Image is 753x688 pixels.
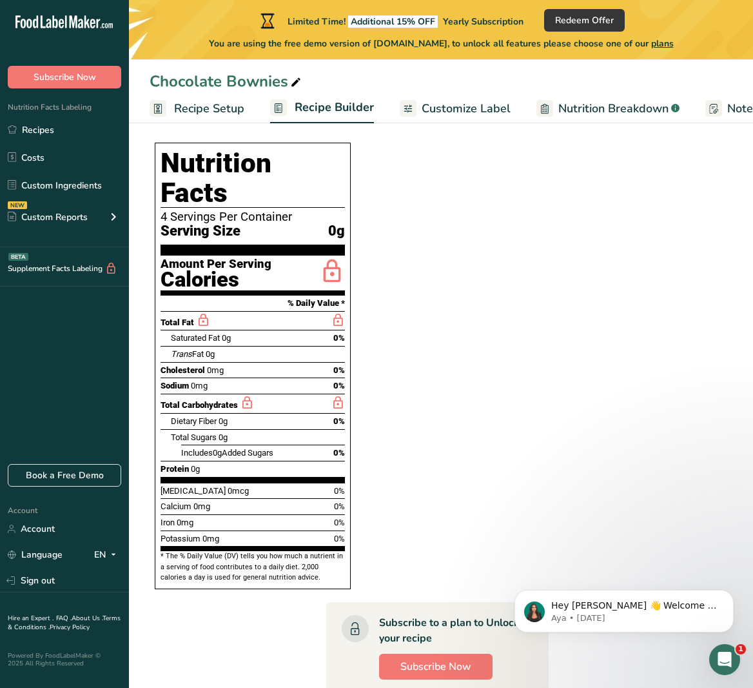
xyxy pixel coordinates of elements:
span: 0mg [207,365,224,375]
i: Trans [171,349,192,359]
a: Recipe Setup [150,94,244,123]
span: 0g [219,432,228,442]
a: Terms & Conditions . [8,614,121,632]
span: Recipe Setup [174,100,244,117]
div: Calories [161,270,271,289]
section: * The % Daily Value (DV) tells you how much a nutrient in a serving of food contributes to a dail... [161,551,345,583]
span: Protein [161,464,189,474]
a: Customize Label [400,94,511,123]
span: Recipe Builder [295,99,374,116]
h1: Nutrition Facts [161,148,345,208]
a: Privacy Policy [50,623,90,632]
span: 0mg [191,381,208,390]
span: You are using the free demo version of [DOMAIN_NAME], to unlock all features please choose one of... [209,37,674,50]
span: 0mcg [228,486,249,496]
span: Calcium [161,501,191,511]
span: Saturated Fat [171,333,220,343]
section: % Daily Value * [161,296,345,311]
span: 0% [334,501,345,511]
span: 0g [328,223,345,239]
div: EN [94,547,121,563]
span: Subscribe Now [34,70,96,84]
span: Potassium [161,534,200,543]
span: Dietary Fiber [171,416,217,426]
span: 0mg [193,501,210,511]
a: Nutrition Breakdown [536,94,680,123]
span: 0% [333,416,345,426]
div: Powered By FoodLabelMaker © 2025 All Rights Reserved [8,652,121,667]
span: 0% [333,365,345,375]
iframe: Intercom live chat [709,644,740,675]
span: Cholesterol [161,365,205,375]
span: 0g [191,464,200,474]
span: 0g [206,349,215,359]
span: Fat [171,349,204,359]
a: About Us . [72,614,103,623]
span: Nutrition Breakdown [558,100,669,117]
span: 0% [334,518,345,527]
span: 0% [333,381,345,390]
span: 1 [736,644,746,654]
div: Amount Per Serving [161,258,271,270]
a: FAQ . [56,614,72,623]
button: Subscribe Now [379,654,493,680]
span: 0% [333,448,345,458]
span: Subscribe Now [400,659,471,674]
div: Limited Time! [258,13,523,28]
button: Subscribe Now [8,66,121,88]
span: 0% [334,534,345,543]
div: Custom Reports [8,210,88,224]
div: NEW [8,201,27,209]
a: Language [8,543,63,566]
span: Total Carbohydrates [161,400,238,410]
span: Serving Size [161,223,240,239]
a: Hire an Expert . [8,614,54,623]
span: Additional 15% OFF [348,15,438,28]
span: 0% [334,486,345,496]
div: BETA [8,253,28,261]
div: Subscribe to a plan to Unlock your recipe [379,615,523,646]
span: Customize Label [422,100,511,117]
button: Redeem Offer [544,9,625,32]
a: Recipe Builder [270,93,374,124]
span: Includes Added Sugars [181,448,273,458]
span: Total Sugars [171,432,217,442]
span: 0% [333,333,345,343]
iframe: Intercom notifications message [495,563,753,653]
span: [MEDICAL_DATA] [161,486,226,496]
span: Sodium [161,381,189,390]
div: Chocolate Bownies [150,70,304,93]
span: 0mg [202,534,219,543]
span: Redeem Offer [555,14,614,27]
span: Iron [161,518,175,527]
span: 0g [219,416,228,426]
span: plans [651,37,674,50]
span: 0g [222,333,231,343]
span: 0g [213,448,222,458]
a: Book a Free Demo [8,464,121,487]
span: Yearly Subscription [443,15,523,28]
span: 0mg [177,518,193,527]
span: Total Fat [161,318,194,327]
div: 4 Servings Per Container [161,210,345,223]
